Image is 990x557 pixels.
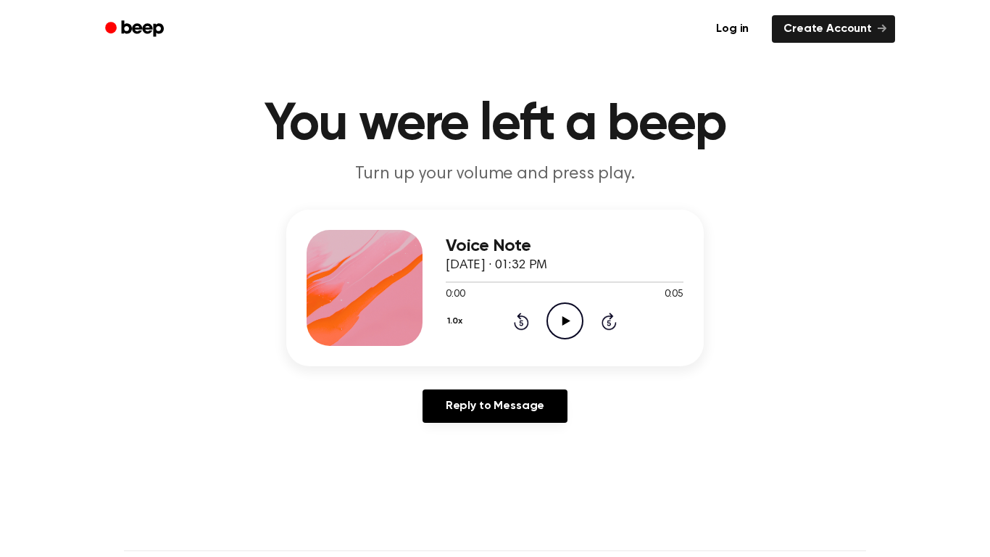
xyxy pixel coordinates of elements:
a: Beep [95,15,177,44]
span: [DATE] · 01:32 PM [446,259,547,272]
button: 1.0x [446,309,467,334]
a: Log in [702,12,763,46]
h1: You were left a beep [124,99,866,151]
a: Create Account [772,15,895,43]
span: 0:05 [665,287,683,302]
p: Turn up your volume and press play. [217,162,773,186]
a: Reply to Message [423,389,567,423]
span: 0:00 [446,287,465,302]
h3: Voice Note [446,236,683,256]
